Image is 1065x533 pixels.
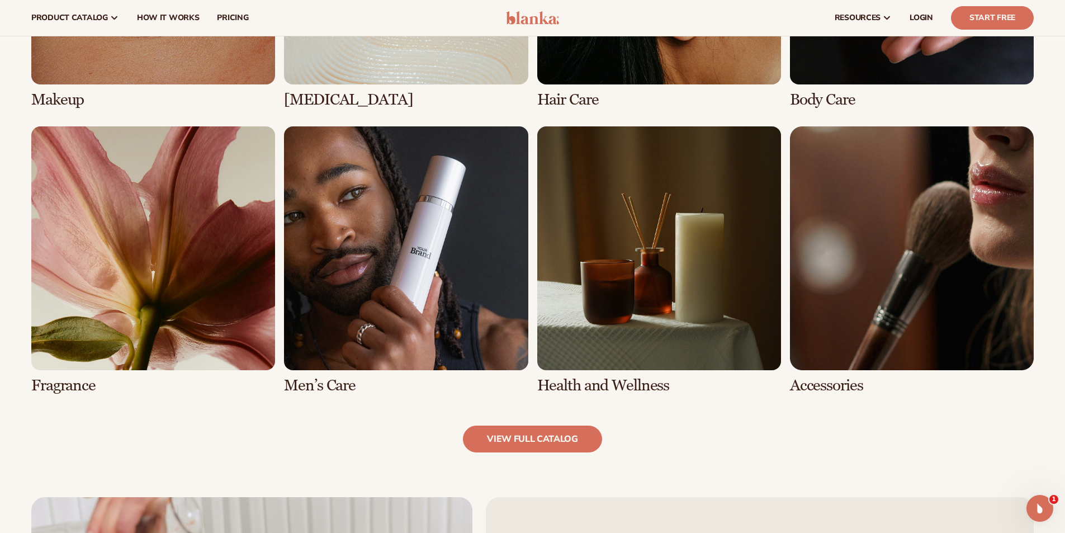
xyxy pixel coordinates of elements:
div: 6 / 8 [284,126,528,394]
h3: Makeup [31,91,275,109]
span: LOGIN [910,13,933,22]
span: How It Works [137,13,200,22]
h3: [MEDICAL_DATA] [284,91,528,109]
img: logo [506,11,559,25]
div: 7 / 8 [537,126,781,394]
div: 5 / 8 [31,126,275,394]
span: 1 [1049,495,1058,504]
a: Start Free [951,6,1034,30]
h3: Body Care [790,91,1034,109]
a: view full catalog [463,426,602,452]
span: pricing [217,13,248,22]
iframe: Intercom live chat [1026,495,1053,522]
span: resources [835,13,881,22]
div: 8 / 8 [790,126,1034,394]
span: product catalog [31,13,108,22]
h3: Hair Care [537,91,781,109]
